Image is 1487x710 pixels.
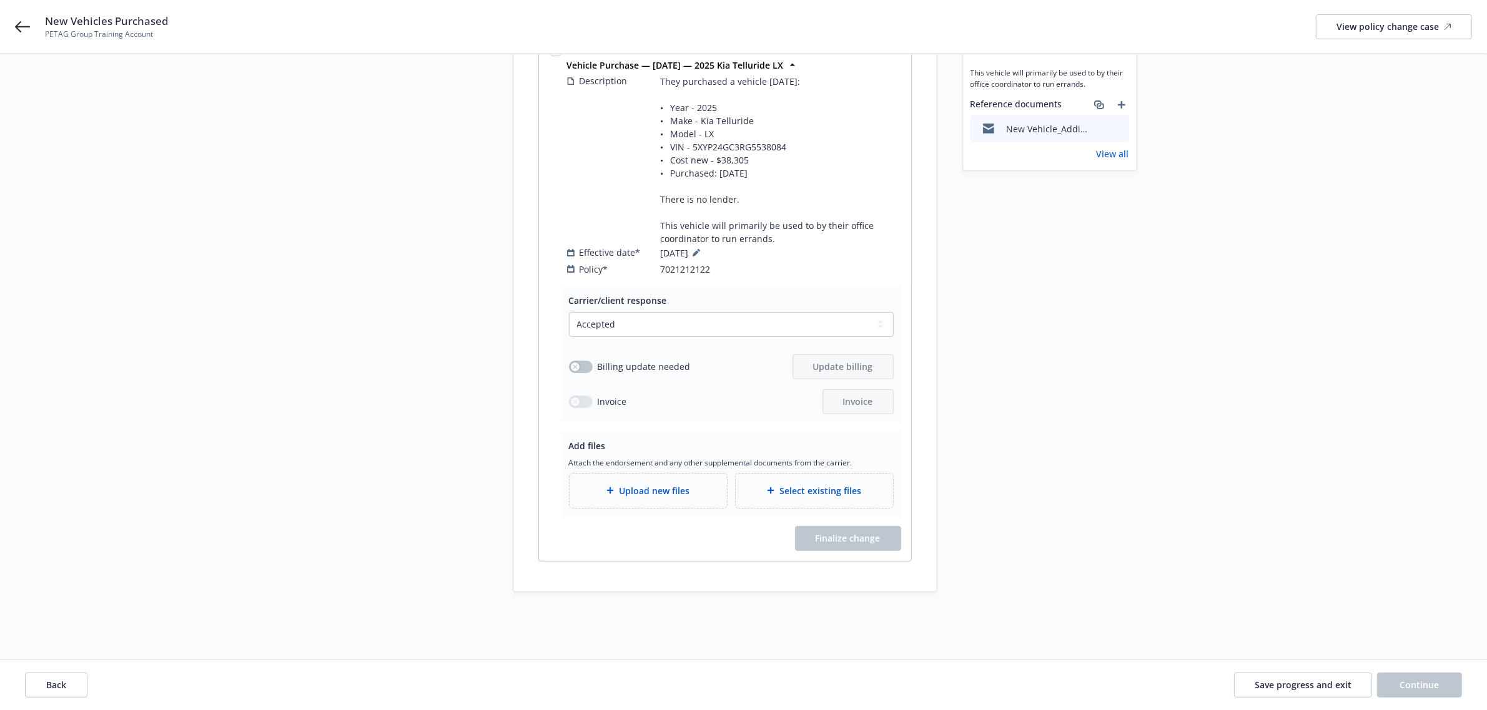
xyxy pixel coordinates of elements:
span: Finalize change [816,532,881,544]
button: Invoice [823,389,894,414]
button: Continue [1377,673,1462,698]
span: They purchased a vehicle [DATE]: • Year - 2025 • Make - Kia Telluride • Model - LX • VIN - 5XYP24... [661,75,901,245]
span: Effective date* [580,246,641,259]
span: Save progress and exit [1255,679,1351,691]
div: New Vehicle_Addition_2025 Kia Telluride LX_VIN 5XYP24GC3RG5538084_Purchase $38305_2025-03-22.msg [1007,122,1088,135]
div: Select existing files [735,473,894,508]
span: Carrier/client response [569,294,667,306]
span: Billing update needed [598,360,691,373]
span: Invoice [843,396,873,407]
button: Update billing [793,354,894,379]
strong: Vehicle Purchase — [DATE] — 2025 Kia Telluride LX [567,59,784,71]
span: Exposure - Add [567,44,638,55]
span: Add files [569,440,606,452]
span: Select existing files [779,484,861,497]
span: Upload new files [619,484,689,497]
span: Back [46,679,66,691]
button: Save progress and exit [1234,673,1372,698]
a: View policy change case [1316,14,1472,39]
a: View all [1097,147,1129,160]
a: add [1114,97,1129,112]
div: Upload new files [569,473,728,508]
span: PETAG Group Training Account [45,29,169,40]
span: [DATE] [661,245,704,260]
a: associate [1092,97,1107,112]
span: New Vehicles Purchased [45,14,169,29]
span: 7021212122 [661,263,711,276]
button: Back [25,673,87,698]
span: Continue [1400,679,1440,691]
span: Attach the endorsement and any other supplemental documents from the carrier. [569,457,894,468]
div: View policy change case [1336,15,1451,39]
button: download file [1093,122,1103,135]
span: Policy* [580,263,608,276]
span: Finalize change [795,526,901,551]
button: preview file [1113,122,1124,135]
span: Invoice [598,395,627,408]
span: Update billing [813,361,873,372]
span: Reference documents [971,97,1062,112]
span: Description [580,74,628,87]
